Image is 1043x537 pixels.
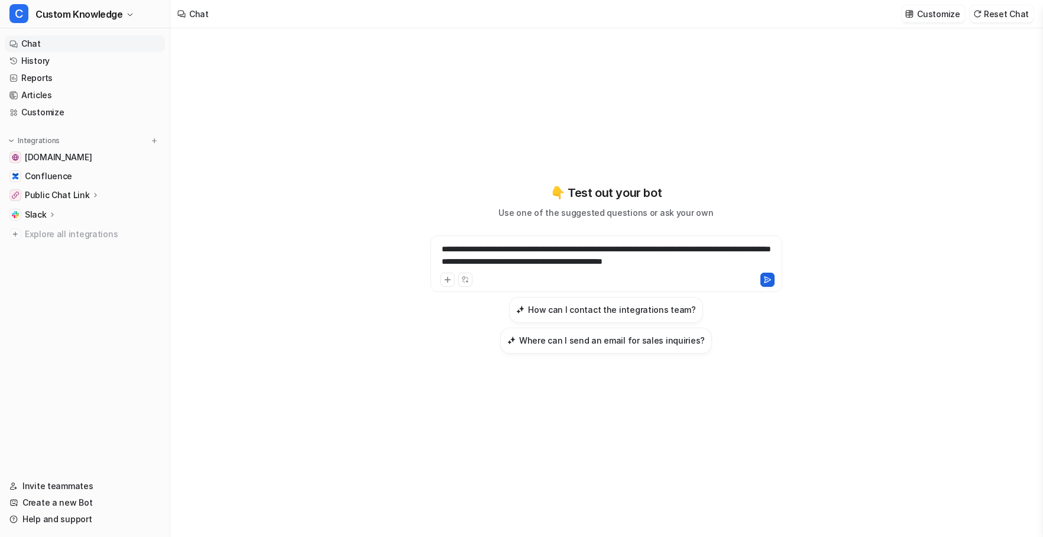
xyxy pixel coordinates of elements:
span: C [9,4,28,23]
h3: Where can I send an email for sales inquiries? [519,334,705,347]
img: customize [905,9,914,18]
span: Explore all integrations [25,225,160,244]
img: explore all integrations [9,228,21,240]
span: Custom Knowledge [35,6,123,22]
a: Chat [5,35,165,52]
a: ConfluenceConfluence [5,168,165,185]
button: Integrations [5,135,63,147]
p: Public Chat Link [25,189,90,201]
img: help.cartoncloud.com [12,154,19,161]
a: Invite teammates [5,478,165,494]
a: Customize [5,104,165,121]
button: Reset Chat [970,5,1034,22]
p: 👇 Test out your bot [550,184,662,202]
img: menu_add.svg [150,137,158,145]
h3: How can I contact the integrations team? [528,303,696,316]
a: History [5,53,165,69]
span: [DOMAIN_NAME] [25,151,92,163]
a: Help and support [5,511,165,528]
img: expand menu [7,137,15,145]
a: help.cartoncloud.com[DOMAIN_NAME] [5,149,165,166]
a: Reports [5,70,165,86]
img: How can I contact the integrations team? [516,305,524,314]
img: Slack [12,211,19,218]
a: Explore all integrations [5,226,165,242]
button: How can I contact the integrations team?How can I contact the integrations team? [509,297,703,323]
span: Confluence [25,170,72,182]
p: Use one of the suggested questions or ask your own [498,206,713,219]
p: Slack [25,209,47,221]
a: Articles [5,87,165,103]
img: reset [973,9,982,18]
img: Public Chat Link [12,192,19,199]
p: Integrations [18,136,60,145]
div: Chat [189,8,209,20]
img: Confluence [12,173,19,180]
button: Where can I send an email for sales inquiries?Where can I send an email for sales inquiries? [500,328,712,354]
img: Where can I send an email for sales inquiries? [507,336,516,345]
p: Customize [917,8,960,20]
a: Create a new Bot [5,494,165,511]
button: Customize [902,5,964,22]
